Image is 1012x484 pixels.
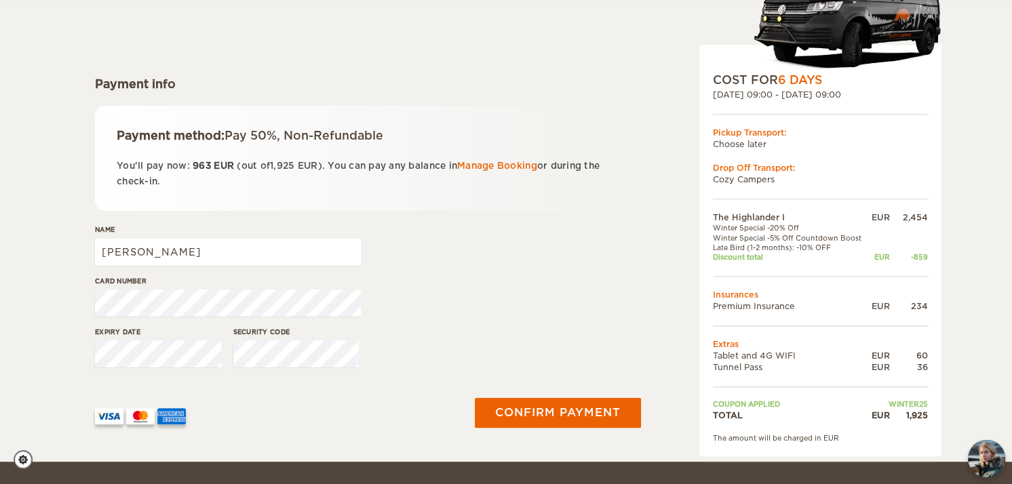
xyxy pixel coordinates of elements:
[713,289,928,300] td: Insurances
[95,76,641,92] div: Payment info
[95,276,361,286] label: Card number
[95,224,361,235] label: Name
[95,327,221,337] label: Expiry date
[126,408,155,424] img: mastercard
[457,161,537,171] a: Manage Booking
[713,162,928,174] div: Drop Off Transport:
[869,212,890,224] div: EUR
[713,89,928,100] div: [DATE] 09:00 - [DATE] 09:00
[157,408,186,424] img: AMEX
[890,212,928,224] div: 2,454
[890,409,928,421] div: 1,925
[298,161,318,171] span: EUR
[890,300,928,312] div: 234
[713,409,869,421] td: TOTAL
[968,440,1005,477] img: Freyja at Cozy Campers
[117,127,619,144] div: Payment method:
[869,361,890,373] div: EUR
[713,174,928,185] td: Cozy Campers
[713,253,869,262] td: Discount total
[890,350,928,361] div: 60
[713,433,928,443] div: The amount will be charged in EUR
[890,253,928,262] div: -859
[713,338,928,350] td: Extras
[95,408,123,424] img: VISA
[713,138,928,150] td: Choose later
[475,398,641,428] button: Confirm payment
[713,361,869,373] td: Tunnel Pass
[270,161,294,171] span: 1,925
[225,129,383,142] span: Pay 50%, Non-Refundable
[117,158,619,190] p: You'll pay now: (out of ). You can pay any balance in or during the check-in.
[890,361,928,373] div: 36
[869,300,890,312] div: EUR
[869,253,890,262] div: EUR
[968,440,1005,477] button: chat-button
[869,350,890,361] div: EUR
[713,212,869,224] td: The Highlander I
[869,400,928,409] td: WINTER25
[713,224,869,233] td: Winter Special -20% Off
[233,327,359,337] label: Security code
[713,400,869,409] td: Coupon applied
[713,233,869,243] td: Winter Special -5% Off Countdown Boost
[713,73,928,89] div: COST FOR
[713,127,928,138] div: Pickup Transport:
[193,161,211,171] span: 963
[214,161,234,171] span: EUR
[778,74,822,87] span: 6 Days
[713,243,869,252] td: Late Bird (1-2 months): -10% OFF
[14,450,41,469] a: Cookie settings
[869,409,890,421] div: EUR
[713,350,869,361] td: Tablet and 4G WIFI
[713,300,869,312] td: Premium Insurance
